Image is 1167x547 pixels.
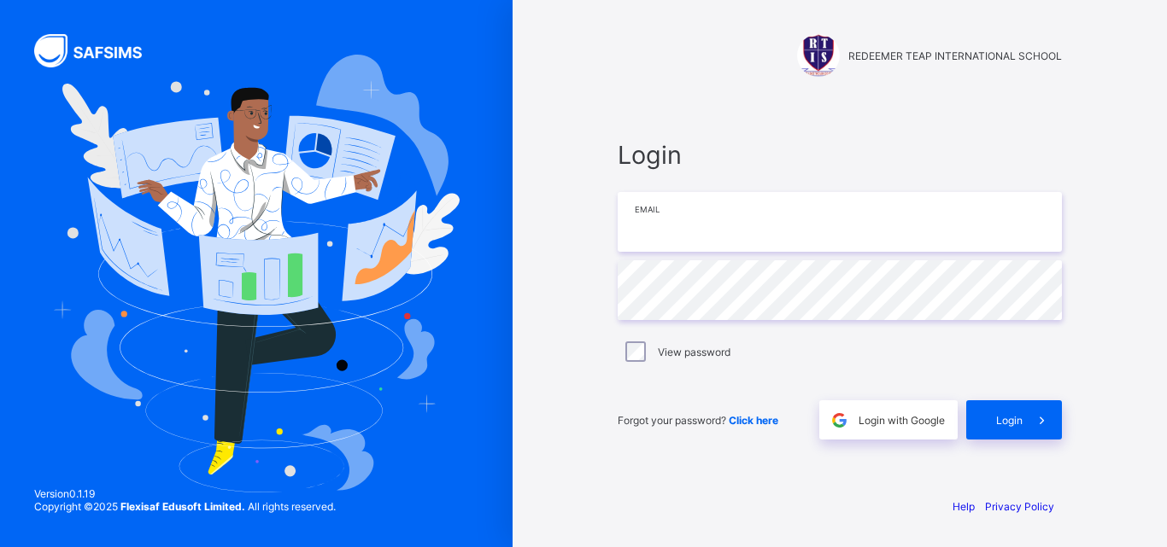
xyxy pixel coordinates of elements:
[34,34,162,67] img: SAFSIMS Logo
[658,346,730,358] label: View password
[618,414,778,427] span: Forgot your password?
[53,55,460,492] img: Hero Image
[830,410,849,430] img: google.396cfc9801f0270233282035f929180a.svg
[729,414,778,427] a: Click here
[120,500,245,513] strong: Flexisaf Edusoft Limited.
[985,500,1054,513] a: Privacy Policy
[953,500,975,513] a: Help
[618,140,1062,170] span: Login
[996,414,1023,427] span: Login
[859,414,945,427] span: Login with Google
[848,49,1062,62] span: REDEEMER TEAP INTERNATIONAL SCHOOL
[34,500,336,513] span: Copyright © 2025 All rights reserved.
[34,487,336,500] span: Version 0.1.19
